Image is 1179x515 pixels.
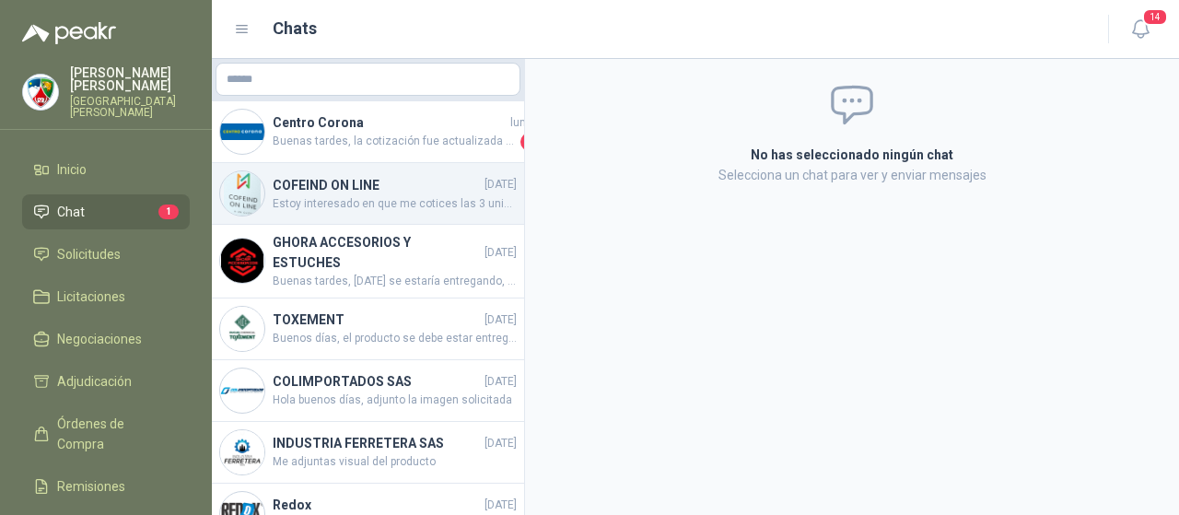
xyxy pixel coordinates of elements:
span: [DATE] [484,176,517,193]
span: Inicio [57,159,87,180]
span: Buenas tardes, [DATE] se estaría entregando, comparto número de guía de la transportadora 7001654... [273,273,517,290]
a: Chat1 [22,194,190,229]
a: Company LogoCOLIMPORTADOS SAS[DATE]Hola buenos días, adjunto la imagen solicitada [212,360,524,422]
a: Company LogoCOFEIND ON LINE[DATE]Estoy interesado en que me cotices las 3 unidades [212,163,524,225]
a: Company LogoCentro CoronalunesBuenas tardes, la cotización fue actualizada con precio y fletes.1 [212,101,524,163]
h4: Centro Corona [273,112,507,133]
h4: COLIMPORTADOS SAS [273,371,481,392]
a: Adjudicación [22,364,190,399]
a: Negociaciones [22,322,190,357]
a: Órdenes de Compra [22,406,190,462]
span: Buenas tardes, la cotización fue actualizada con precio y fletes. [273,133,517,151]
a: Remisiones [22,469,190,504]
a: Licitaciones [22,279,190,314]
span: Buenos días, el producto se debe estar entregando [DATE] [273,330,517,347]
p: Selecciona un chat para ver y enviar mensajes [547,165,1157,185]
span: [DATE] [484,244,517,262]
a: Company LogoTOXEMENT[DATE]Buenos días, el producto se debe estar entregando [DATE] [212,298,524,360]
span: Adjudicación [57,371,132,392]
a: Company LogoINDUSTRIA FERRETERA SAS[DATE]Me adjuntas visual del producto [212,422,524,484]
span: [DATE] [484,311,517,329]
img: Logo peakr [22,22,116,44]
span: Licitaciones [57,287,125,307]
span: Chat [57,202,85,222]
h4: INDUSTRIA FERRETERA SAS [273,433,481,453]
a: Solicitudes [22,237,190,272]
p: [GEOGRAPHIC_DATA][PERSON_NAME] [70,96,190,118]
span: Solicitudes [57,244,121,264]
span: lunes [510,114,539,132]
span: Me adjuntas visual del producto [273,453,517,471]
span: Estoy interesado en que me cotices las 3 unidades [273,195,517,213]
button: 14 [1124,13,1157,46]
img: Company Logo [220,171,264,216]
img: Company Logo [220,369,264,413]
span: [DATE] [484,373,517,391]
a: Company LogoGHORA ACCESORIOS Y ESTUCHES[DATE]Buenas tardes, [DATE] se estaría entregando, compart... [212,225,524,298]
span: Órdenes de Compra [57,414,172,454]
span: Remisiones [57,476,125,497]
h4: Redox [273,495,481,515]
img: Company Logo [220,307,264,351]
h4: TOXEMENT [273,310,481,330]
img: Company Logo [23,75,58,110]
h2: No has seleccionado ningún chat [547,145,1157,165]
h4: COFEIND ON LINE [273,175,481,195]
span: [DATE] [484,497,517,514]
h4: GHORA ACCESORIOS Y ESTUCHES [273,232,481,273]
p: [PERSON_NAME] [PERSON_NAME] [70,66,190,92]
span: Hola buenos días, adjunto la imagen solicitada [273,392,517,409]
span: 14 [1142,8,1168,26]
img: Company Logo [220,430,264,474]
a: Inicio [22,152,190,187]
span: Negociaciones [57,329,142,349]
img: Company Logo [220,239,264,283]
span: 1 [520,133,539,151]
span: 1 [158,205,179,219]
h1: Chats [273,16,317,41]
span: [DATE] [484,435,517,452]
img: Company Logo [220,110,264,154]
